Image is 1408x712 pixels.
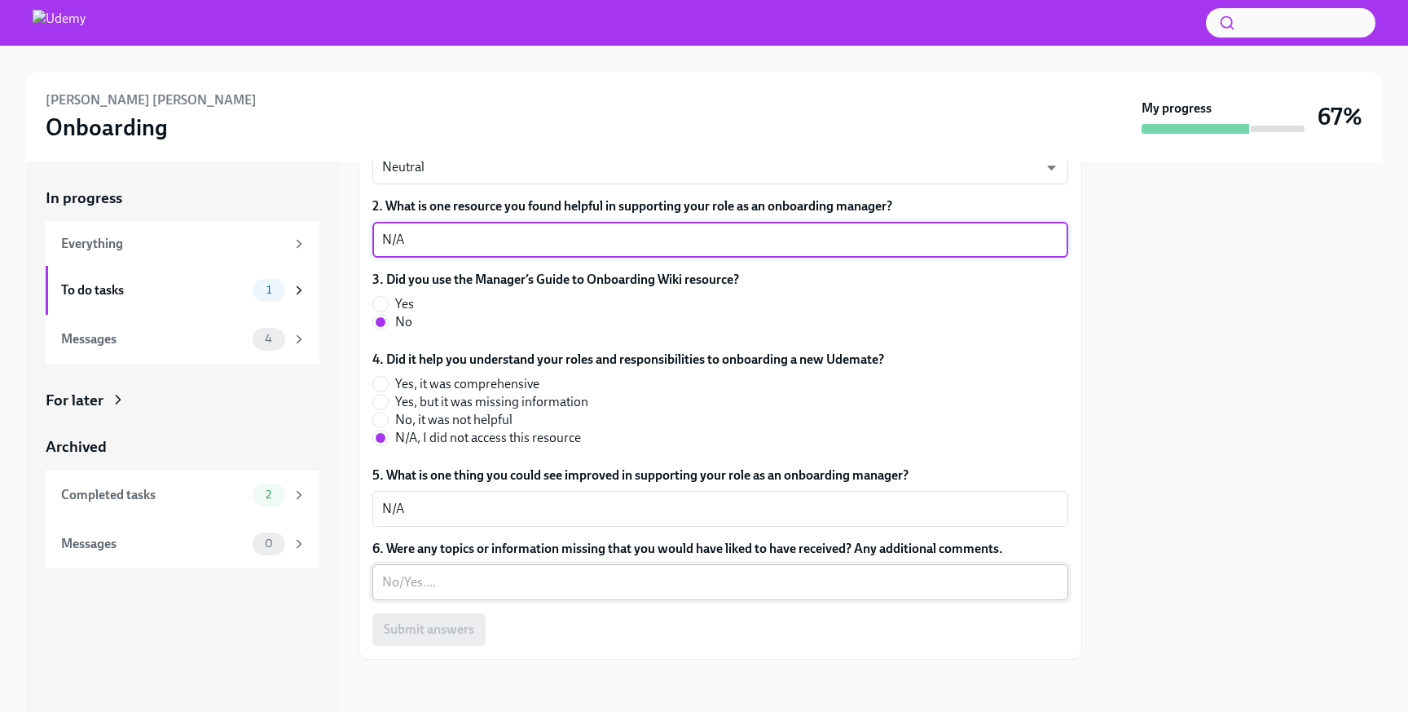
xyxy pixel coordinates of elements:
[395,411,513,429] span: No, it was not helpful
[395,393,588,411] span: Yes, but it was missing information
[46,188,319,209] a: In progress
[46,113,168,142] h3: Onboarding
[382,230,1058,250] textarea: N/A
[46,222,319,266] a: Everything
[33,10,86,36] img: Udemy
[46,266,319,315] a: To do tasks1
[1318,102,1362,131] h3: 67%
[1142,100,1212,117] strong: My progress
[372,351,884,369] label: 4. Did it help you understand your roles and responsibilities to onboarding a new Udemate?
[395,375,539,393] span: Yes, it was comprehensive
[46,436,319,458] a: Archived
[395,313,412,331] span: No
[46,315,319,364] a: Messages4
[61,281,246,299] div: To do tasks
[255,333,282,345] span: 4
[257,284,281,296] span: 1
[61,486,246,504] div: Completed tasks
[46,520,319,568] a: Messages0
[382,499,1058,519] textarea: N/A
[395,295,414,313] span: Yes
[395,429,581,447] span: N/A, I did not access this resource
[372,197,1068,215] label: 2. What is one resource you found helpful in supporting your role as an onboarding manager?
[46,91,257,109] h6: [PERSON_NAME] [PERSON_NAME]
[46,390,103,411] div: For later
[372,150,1068,184] div: Neutral
[372,540,1068,558] label: 6. Were any topics or information missing that you would have liked to have received? Any additio...
[372,271,739,289] label: 3. Did you use the Manager’s Guide to Onboarding Wiki resource?
[61,330,246,348] div: Messages
[255,537,283,550] span: 0
[46,471,319,520] a: Completed tasks2
[61,235,285,253] div: Everything
[256,489,281,501] span: 2
[61,535,246,553] div: Messages
[372,467,1068,484] label: 5. What is one thing you could see improved in supporting your role as an onboarding manager?
[46,390,319,411] a: For later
